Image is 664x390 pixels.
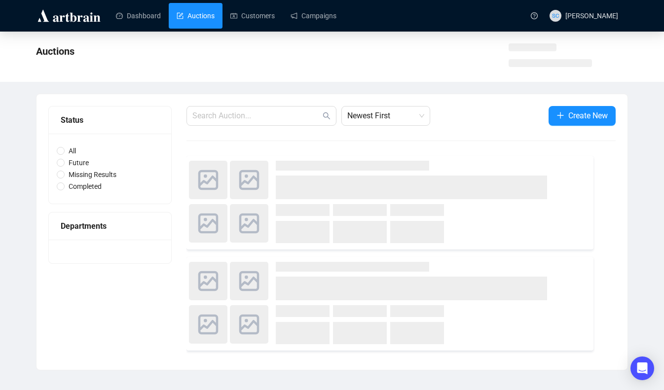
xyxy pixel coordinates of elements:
[189,161,227,199] img: photo.svg
[568,109,608,122] span: Create New
[65,181,106,192] span: Completed
[189,305,227,344] img: photo.svg
[552,11,559,20] span: SC
[230,161,268,199] img: photo.svg
[565,12,618,20] span: [PERSON_NAME]
[65,157,93,168] span: Future
[230,305,268,344] img: photo.svg
[177,3,215,29] a: Auctions
[36,45,74,57] span: Auctions
[61,220,159,232] div: Departments
[531,12,538,19] span: question-circle
[192,110,321,122] input: Search Auction...
[65,145,80,156] span: All
[556,111,564,119] span: plus
[189,204,227,243] img: photo.svg
[347,106,424,125] span: Newest First
[323,112,331,120] span: search
[116,3,161,29] a: Dashboard
[230,204,268,243] img: photo.svg
[65,169,120,180] span: Missing Results
[61,114,159,126] div: Status
[230,3,275,29] a: Customers
[549,106,616,126] button: Create New
[291,3,336,29] a: Campaigns
[630,356,654,380] div: Open Intercom Messenger
[230,262,268,300] img: photo.svg
[189,262,227,300] img: photo.svg
[36,8,102,24] img: logo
